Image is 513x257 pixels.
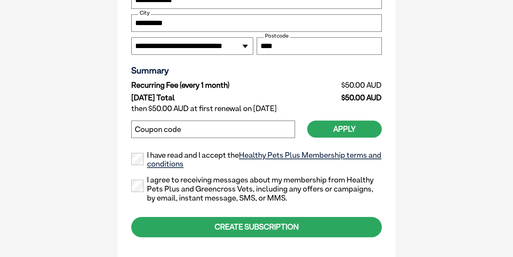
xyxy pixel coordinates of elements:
div: CREATE SUBSCRIPTION [131,217,382,237]
h3: Summary [131,65,382,76]
label: I have read and I accept the [131,151,382,169]
td: $50.00 AUD [308,79,382,92]
input: I agree to receiving messages about my membership from Healthy Pets Plus and Greencross Vets, inc... [131,180,143,192]
td: $50.00 AUD [308,92,382,102]
label: I agree to receiving messages about my membership from Healthy Pets Plus and Greencross Vets, inc... [131,176,382,202]
label: City [138,10,151,16]
label: Postcode [264,33,290,39]
td: Recurring Fee (every 1 month) [131,79,308,92]
td: [DATE] Total [131,92,308,102]
label: Coupon code [135,125,181,134]
a: Healthy Pets Plus Membership terms and conditions [147,150,381,169]
button: Apply [307,120,382,138]
td: then $50.00 AUD at first renewal on [DATE] [131,102,382,115]
input: I have read and I accept theHealthy Pets Plus Membership terms and conditions [131,153,143,165]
